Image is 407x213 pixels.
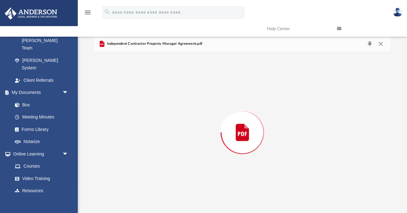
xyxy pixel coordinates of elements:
[104,8,111,15] i: search
[62,86,75,99] span: arrow_drop_down
[84,12,91,16] a: menu
[364,39,375,48] button: Download
[9,123,72,136] a: Forms Library
[9,172,72,185] a: Video Training
[375,39,386,48] button: Close
[106,41,202,47] span: Independent Contractor Property Manager Agreement.pdf
[9,99,72,111] a: Box
[393,8,402,17] img: User Pic
[9,136,75,148] a: Notarize
[9,111,75,123] a: Meeting Minutes
[9,74,75,86] a: Client Referrals
[9,185,75,197] a: Resources
[262,16,332,41] a: Help Center
[94,36,391,213] div: Preview
[9,160,75,173] a: Courses
[4,86,75,99] a: My Documentsarrow_drop_down
[4,148,75,160] a: Online Learningarrow_drop_down
[3,7,59,20] img: Anderson Advisors Platinum Portal
[84,9,91,16] i: menu
[9,54,75,74] a: [PERSON_NAME] System
[9,27,72,54] a: My [PERSON_NAME] Team
[62,148,75,160] span: arrow_drop_down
